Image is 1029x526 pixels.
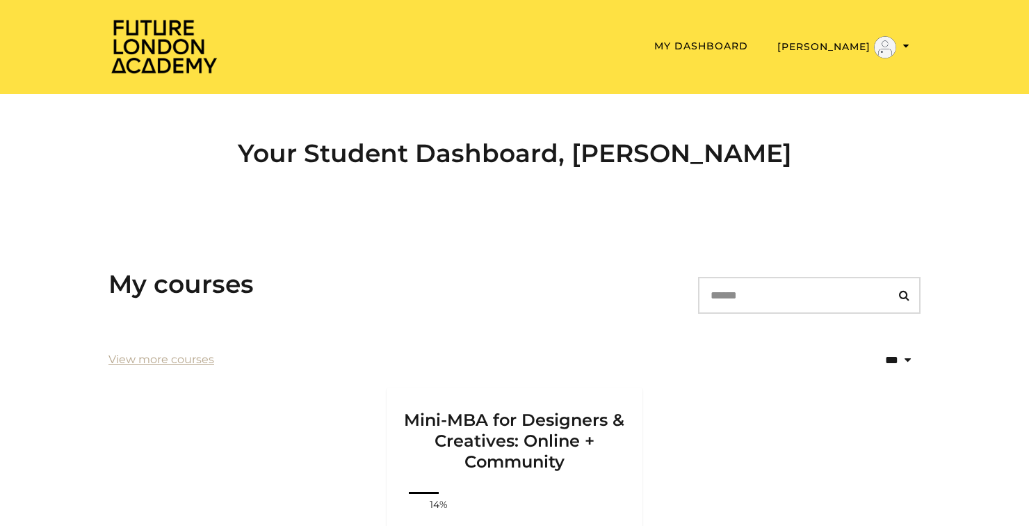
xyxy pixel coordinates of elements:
[654,40,748,52] a: My Dashboard
[387,388,642,489] a: Mini-MBA for Designers & Creatives: Online + Community
[773,35,914,59] button: Toggle menu
[422,497,455,512] span: 14%
[108,18,220,74] img: Home Page
[840,344,921,376] select: status
[108,351,214,368] a: View more courses
[108,269,254,299] h3: My courses
[108,138,921,168] h2: Your Student Dashboard, [PERSON_NAME]
[403,388,626,472] h3: Mini-MBA for Designers & Creatives: Online + Community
